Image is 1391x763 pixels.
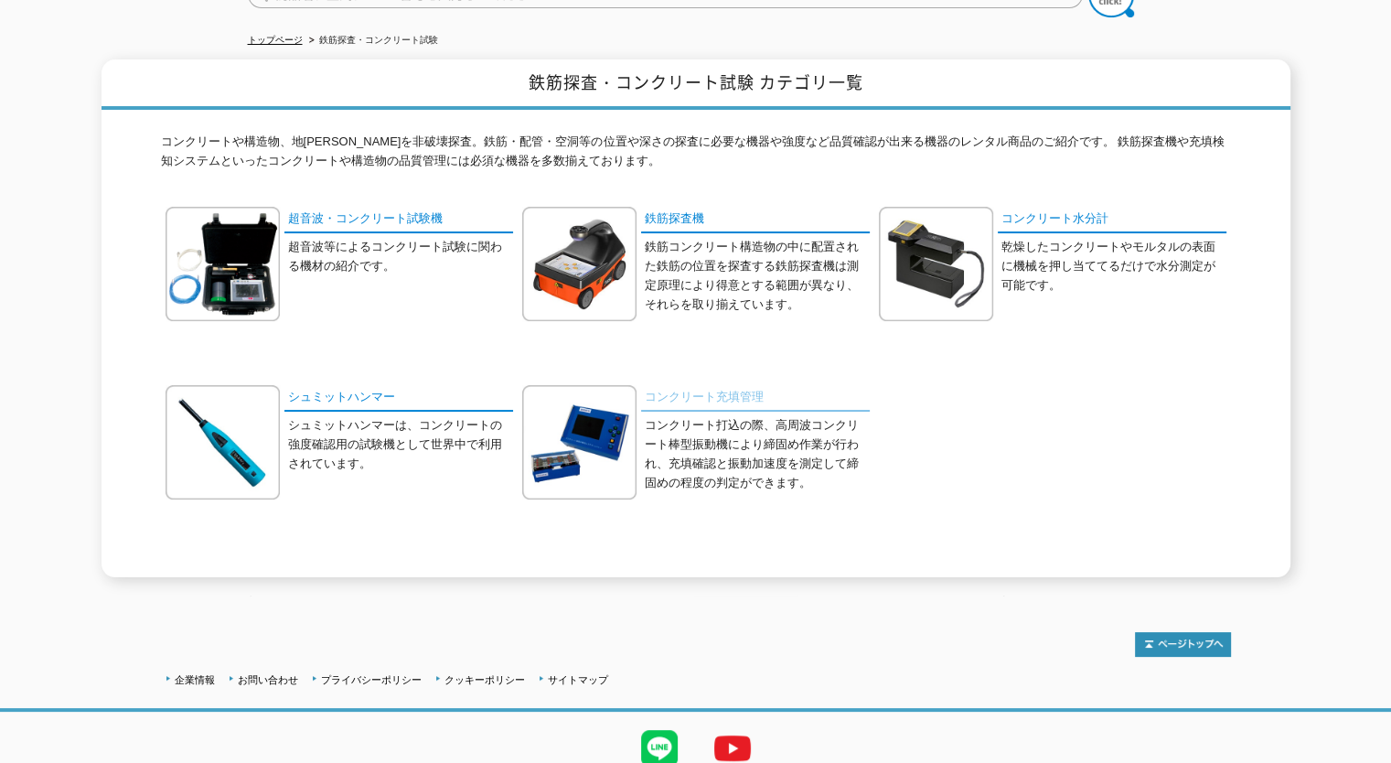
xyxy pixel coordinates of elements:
[166,207,280,321] img: 超音波・コンクリート試験機
[321,674,422,685] a: プライバシーポリシー
[102,59,1290,110] h1: 鉄筋探査・コンクリート試験 カテゴリ一覧
[288,238,513,276] p: 超音波等によるコンクリート試験に関わる機材の紹介です。
[641,385,870,412] a: コンクリート充填管理
[1001,238,1226,295] p: 乾燥したコンクリートやモルタルの表面に機械を押し当ててるだけで水分測定が可能です。
[238,674,298,685] a: お問い合わせ
[248,35,303,45] a: トップページ
[288,416,513,473] p: シュミットハンマーは、コンクリートの強度確認用の試験機として世界中で利用されています。
[548,674,608,685] a: サイトマップ
[879,207,993,321] img: コンクリート水分計
[166,385,280,500] img: シュミットハンマー
[175,674,215,685] a: 企業情報
[444,674,525,685] a: クッキーポリシー
[522,385,637,500] img: コンクリート充填管理
[161,133,1231,180] p: コンクリートや構造物、地[PERSON_NAME]を非破壊探査。鉄筋・配管・空洞等の位置や深さの探査に必要な機器や強度など品質確認が出来る機器のレンタル商品のご紹介です。 鉄筋探査機や充填検知シ...
[522,207,637,321] img: 鉄筋探査機
[284,385,513,412] a: シュミットハンマー
[641,207,870,233] a: 鉄筋探査機
[284,207,513,233] a: 超音波・コンクリート試験機
[1135,632,1231,657] img: トップページへ
[305,31,438,50] li: 鉄筋探査・コンクリート試験
[998,207,1226,233] a: コンクリート水分計
[645,416,870,492] p: コンクリート打込の際、高周波コンクリート棒型振動機により締固め作業が行われ、充填確認と振動加速度を測定して締固めの程度の判定ができます。
[645,238,870,314] p: 鉄筋コンクリート構造物の中に配置された鉄筋の位置を探査する鉄筋探査機は測定原理により得意とする範囲が異なり、それらを取り揃えています。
